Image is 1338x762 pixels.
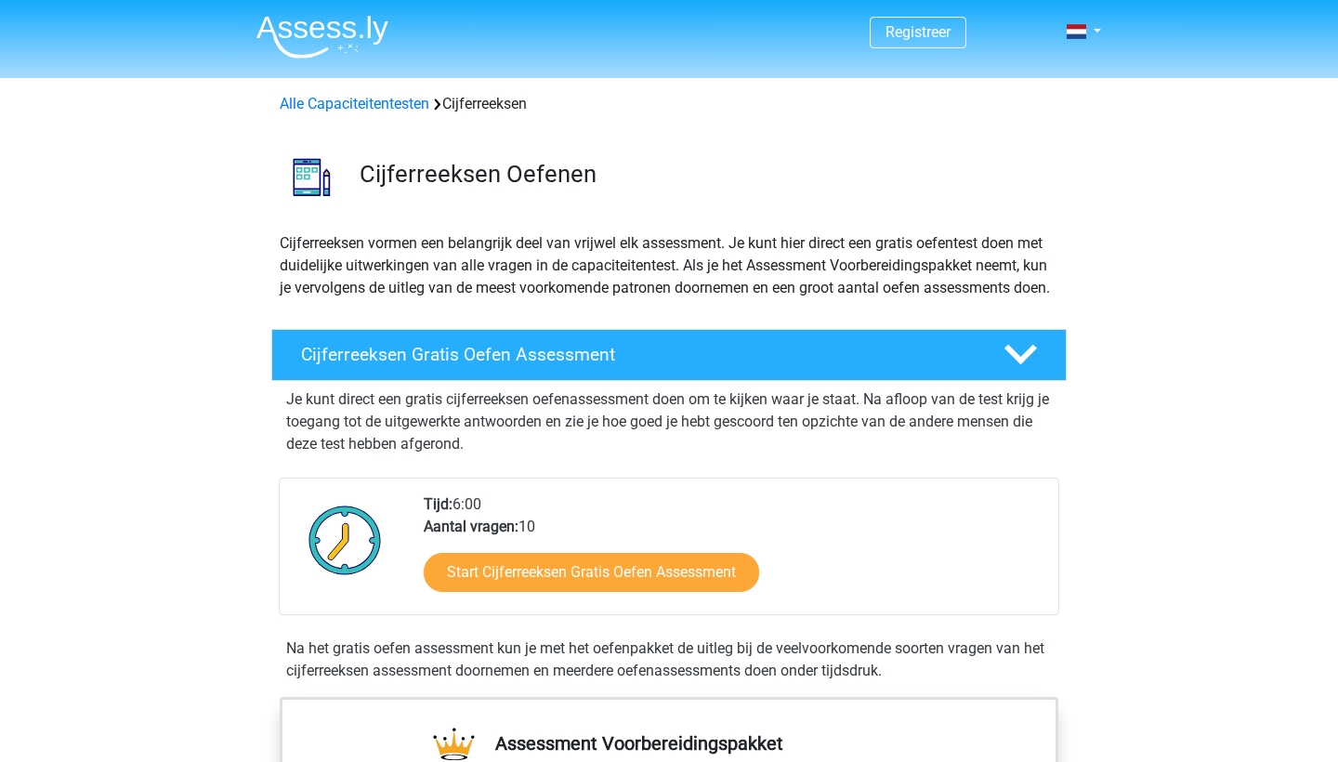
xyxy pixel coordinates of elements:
a: Alle Capaciteitentesten [280,95,429,112]
div: Na het gratis oefen assessment kun je met het oefenpakket de uitleg bij de veelvoorkomende soorte... [279,637,1059,682]
b: Aantal vragen: [424,518,518,535]
img: cijferreeksen [272,138,351,217]
img: Assessly [256,15,388,59]
b: Tijd: [424,495,453,513]
p: Je kunt direct een gratis cijferreeksen oefenassessment doen om te kijken waar je staat. Na afloo... [286,388,1052,455]
p: Cijferreeksen vormen een belangrijk deel van vrijwel elk assessment. Je kunt hier direct een grat... [280,232,1058,299]
h4: Cijferreeksen Gratis Oefen Assessment [301,344,974,365]
h3: Cijferreeksen Oefenen [360,160,1052,189]
div: Cijferreeksen [272,93,1066,115]
img: Klok [298,493,392,586]
a: Registreer [885,23,951,41]
a: Cijferreeksen Gratis Oefen Assessment [264,329,1074,381]
div: 6:00 10 [410,493,1057,614]
a: Start Cijferreeksen Gratis Oefen Assessment [424,553,759,592]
